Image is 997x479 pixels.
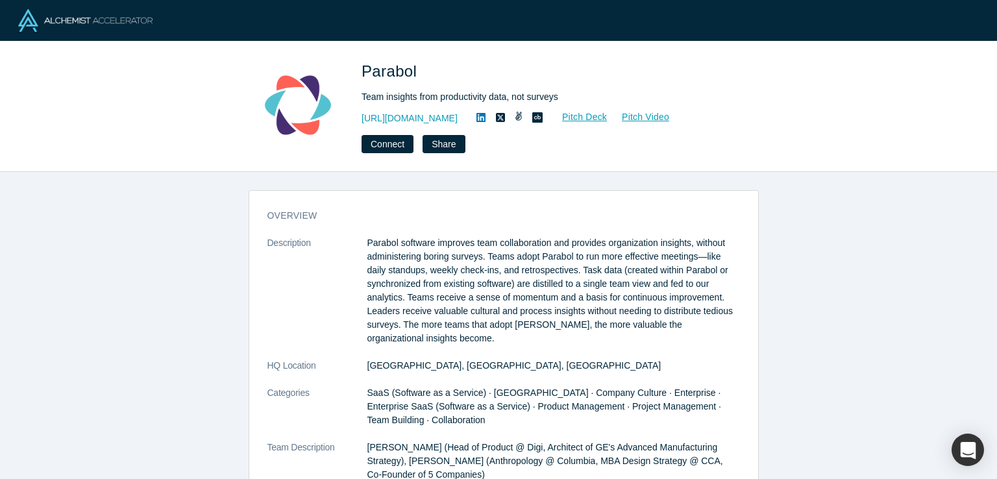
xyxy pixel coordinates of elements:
img: Alchemist Logo [18,9,153,32]
dt: Description [267,236,367,359]
h3: overview [267,209,722,223]
dt: HQ Location [267,359,367,386]
button: Share [423,135,465,153]
img: Parabol's Logo [252,60,343,151]
p: Parabol software improves team collaboration and provides organization insights, without administ... [367,236,740,345]
dd: [GEOGRAPHIC_DATA], [GEOGRAPHIC_DATA], [GEOGRAPHIC_DATA] [367,359,740,373]
a: Pitch Deck [548,110,608,125]
button: Connect [362,135,413,153]
a: [URL][DOMAIN_NAME] [362,112,458,125]
div: Team insights from productivity data, not surveys [362,90,725,104]
span: SaaS (Software as a Service) · [GEOGRAPHIC_DATA] · Company Culture · Enterprise · Enterprise SaaS... [367,387,721,425]
a: Pitch Video [608,110,670,125]
dt: Categories [267,386,367,441]
span: Parabol [362,62,421,80]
